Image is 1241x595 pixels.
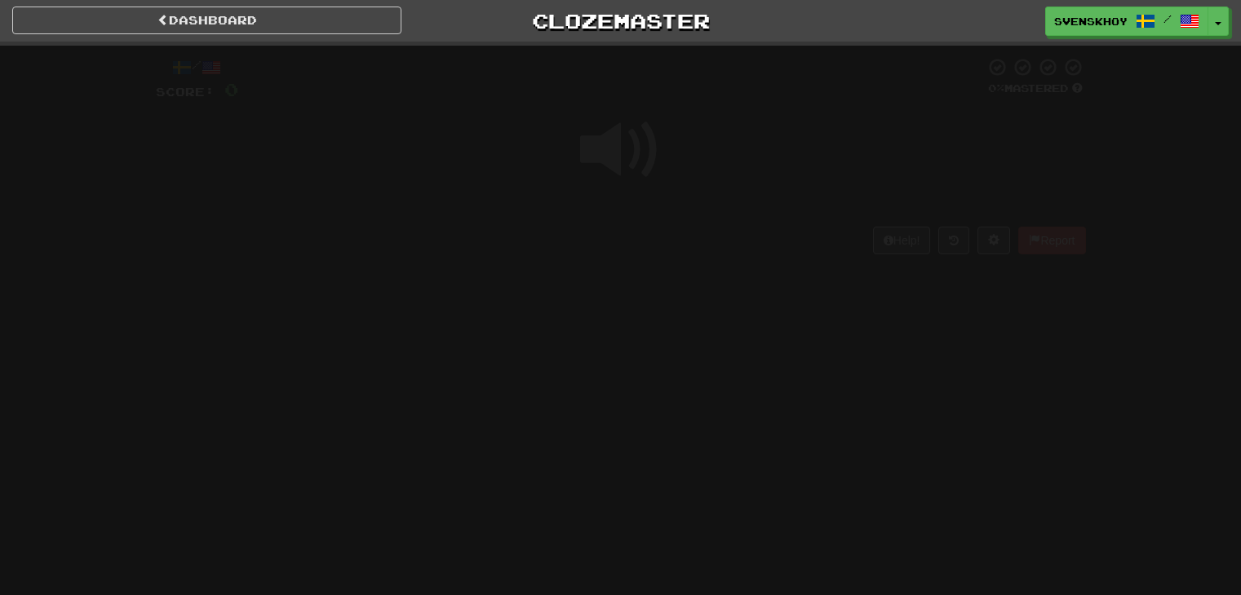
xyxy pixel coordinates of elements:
a: Dashboard [12,7,401,34]
span: Score: [156,85,215,99]
span: 0 [224,79,238,99]
a: SvenskHoy / [1045,7,1208,36]
span: / [1163,13,1172,24]
button: Help! [873,227,931,254]
span: 0 % [988,82,1004,95]
span: 0 [388,43,401,63]
button: Report [1018,227,1085,254]
div: Mastered [985,82,1086,96]
span: 10 [937,43,965,63]
button: Round history (alt+y) [938,227,969,254]
span: 0 [685,43,699,63]
div: / [156,57,238,77]
a: Clozemaster [426,7,815,35]
span: SvenskHoy [1054,14,1128,29]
